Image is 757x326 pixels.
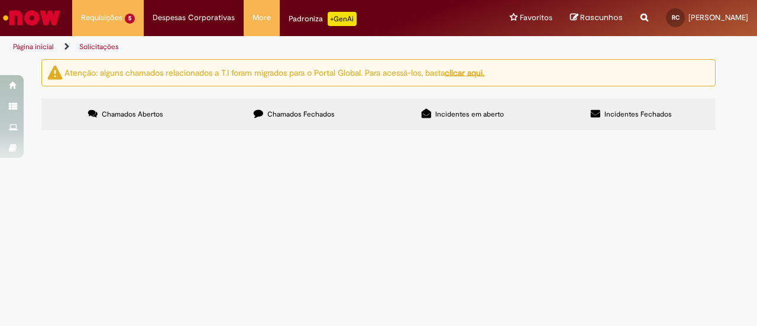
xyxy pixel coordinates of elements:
[289,12,357,26] div: Padroniza
[445,67,484,78] a: clicar aqui.
[672,14,680,21] span: RC
[79,42,119,51] a: Solicitações
[125,14,135,24] span: 5
[435,109,504,119] span: Incidentes em aberto
[688,12,748,22] span: [PERSON_NAME]
[153,12,235,24] span: Despesas Corporativas
[570,12,623,24] a: Rascunhos
[604,109,672,119] span: Incidentes Fechados
[81,12,122,24] span: Requisições
[9,36,496,58] ul: Trilhas de página
[13,42,54,51] a: Página inicial
[64,67,484,78] ng-bind-html: Atenção: alguns chamados relacionados a T.I foram migrados para o Portal Global. Para acessá-los,...
[520,12,552,24] span: Favoritos
[1,6,62,30] img: ServiceNow
[580,12,623,23] span: Rascunhos
[267,109,335,119] span: Chamados Fechados
[102,109,163,119] span: Chamados Abertos
[328,12,357,26] p: +GenAi
[253,12,271,24] span: More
